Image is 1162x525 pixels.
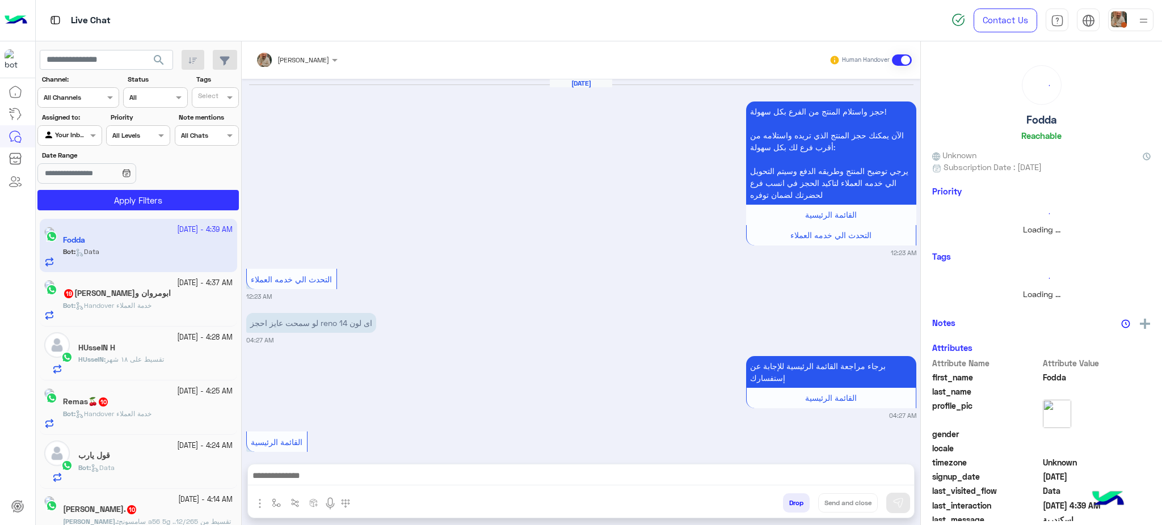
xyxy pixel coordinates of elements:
[78,463,89,472] span: Bot
[746,101,916,205] p: 14/10/2025, 12:23 AM
[179,112,237,122] label: Note mentions
[1043,485,1151,497] span: Data
[932,251,1151,261] h6: Tags
[196,91,218,104] div: Select
[783,493,810,513] button: Drop
[892,497,904,509] img: send message
[63,301,74,310] span: Bot
[790,230,871,240] span: التحدث الي خدمه العملاء
[99,397,108,407] span: 10
[71,13,111,28] p: Live Chat
[1043,400,1071,428] img: picture
[46,284,57,295] img: WhatsApp
[48,13,62,27] img: tab
[75,301,151,310] span: Handover خدمة العملاء
[44,441,70,466] img: defaultAdmin.png
[935,204,1148,223] div: loading...
[63,409,74,418] span: Bot
[178,494,233,505] small: [DATE] - 4:14 AM
[323,497,337,510] img: send voice note
[932,499,1041,511] span: last_interaction
[64,289,73,298] span: 19
[251,274,332,284] span: التحدث الي خدمه العملاء
[44,280,54,290] img: picture
[932,342,972,353] h6: Attributes
[78,463,91,472] b: :
[932,442,1041,454] span: locale
[1043,471,1151,482] span: 2025-02-27T18:43:24.58Z
[1111,11,1127,27] img: userImage
[932,428,1041,440] span: gender
[932,371,1041,383] span: first_name
[78,355,104,363] span: HUsseIN
[37,190,239,210] button: Apply Filters
[889,411,916,420] small: 04:27 AM
[91,463,115,472] span: Data
[127,505,136,514] span: 10
[267,493,286,512] button: select flow
[746,356,916,388] p: 14/10/2025, 4:27 AM
[42,74,118,84] label: Channel:
[944,161,1042,173] span: Subscription Date : [DATE]
[932,149,976,161] span: Unknown
[246,292,272,301] small: 12:23 AM
[932,456,1041,468] span: timezone
[42,112,100,122] label: Assigned to:
[246,313,376,333] p: 14/10/2025, 4:27 AM
[46,500,57,511] img: WhatsApp
[1043,499,1151,511] span: 2025-10-14T01:39:22.211Z
[932,485,1041,497] span: last_visited_flow
[145,50,173,74] button: search
[805,210,857,219] span: القائمة الرئيسية
[106,355,164,363] span: تقسيط على ١٨ شهر
[152,53,166,67] span: search
[1043,442,1151,454] span: null
[818,493,878,513] button: Send and close
[78,343,115,353] h5: HUsseIN H
[251,437,302,447] span: القائمة الرئيسية
[1023,289,1060,299] span: Loading ...
[63,301,75,310] b: :
[61,460,73,471] img: WhatsApp
[891,248,916,257] small: 12:23 AM
[63,409,75,418] b: :
[1021,130,1062,141] h6: Reachable
[177,386,233,397] small: [DATE] - 4:25 AM
[1043,428,1151,440] span: null
[46,392,57,404] img: WhatsApp
[78,355,106,363] b: :
[128,74,186,84] label: Status
[63,289,171,298] h5: ابومروان ومازن
[286,493,305,512] button: Trigger scenario
[309,498,318,507] img: create order
[63,505,137,514] h5: ابوهشيمة.
[932,471,1041,482] span: signup_date
[1023,225,1060,234] span: Loading ...
[44,496,54,506] img: picture
[932,317,955,328] h6: Notes
[44,388,54,399] img: picture
[1043,371,1151,383] span: Fodda
[550,79,612,87] h6: [DATE]
[277,56,329,64] span: [PERSON_NAME]
[177,441,233,451] small: [DATE] - 4:24 AM
[932,186,962,196] h6: Priority
[305,493,323,512] button: create order
[44,332,70,358] img: defaultAdmin.png
[61,352,73,363] img: WhatsApp
[1025,69,1058,101] div: loading...
[1043,357,1151,369] span: Attribute Value
[1082,14,1095,27] img: tab
[842,56,890,65] small: Human Handover
[177,332,233,343] small: [DATE] - 4:28 AM
[272,498,281,507] img: select flow
[1043,456,1151,468] span: Unknown
[5,49,25,70] img: 1403182699927242
[974,9,1037,32] a: Contact Us
[177,278,233,289] small: [DATE] - 4:37 AM
[196,74,238,84] label: Tags
[932,357,1041,369] span: Attribute Name
[341,499,350,508] img: make a call
[253,497,267,510] img: send attachment
[290,498,300,507] img: Trigger scenario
